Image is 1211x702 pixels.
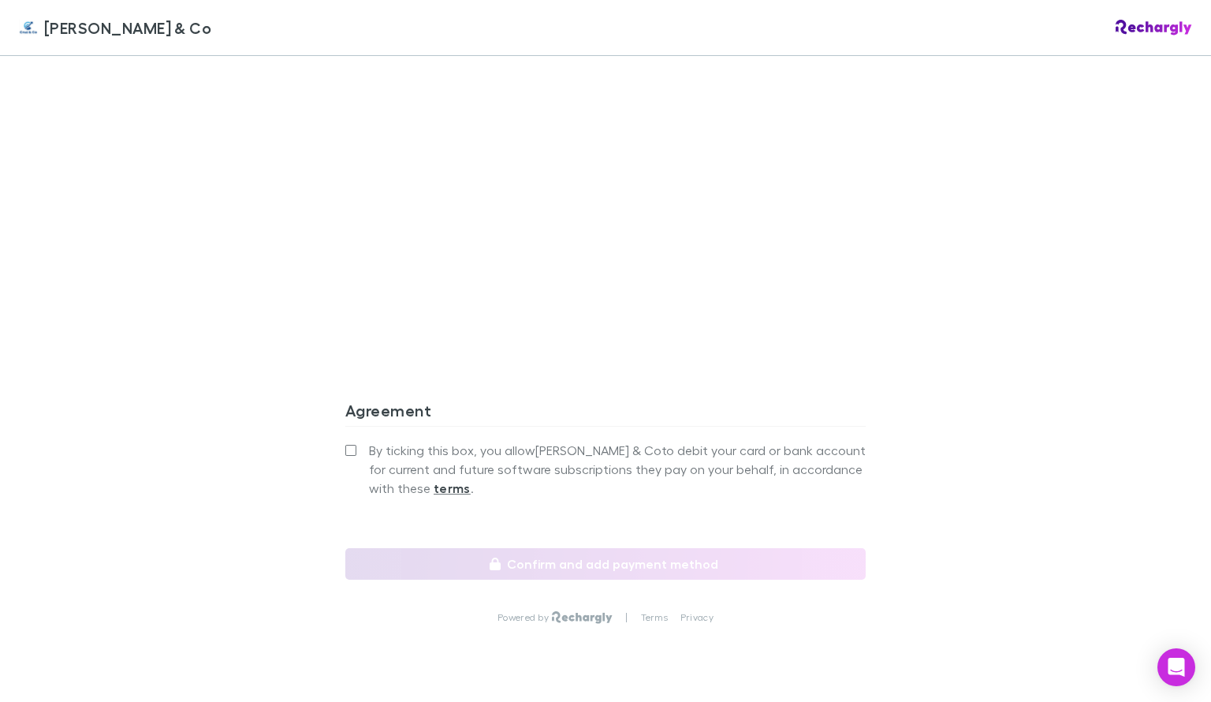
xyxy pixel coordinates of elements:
img: Rechargly Logo [1116,20,1192,35]
p: Powered by [497,611,552,624]
span: [PERSON_NAME] & Co [44,16,211,39]
p: | [625,611,628,624]
img: Cruz & Co's Logo [19,18,38,37]
a: Privacy [680,611,714,624]
img: Rechargly Logo [552,611,613,624]
h3: Agreement [345,401,866,426]
button: Confirm and add payment method [345,548,866,580]
span: By ticking this box, you allow [PERSON_NAME] & Co to debit your card or bank account for current ... [369,441,866,498]
div: Open Intercom Messenger [1157,648,1195,686]
strong: terms [434,480,471,496]
a: Terms [641,611,668,624]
